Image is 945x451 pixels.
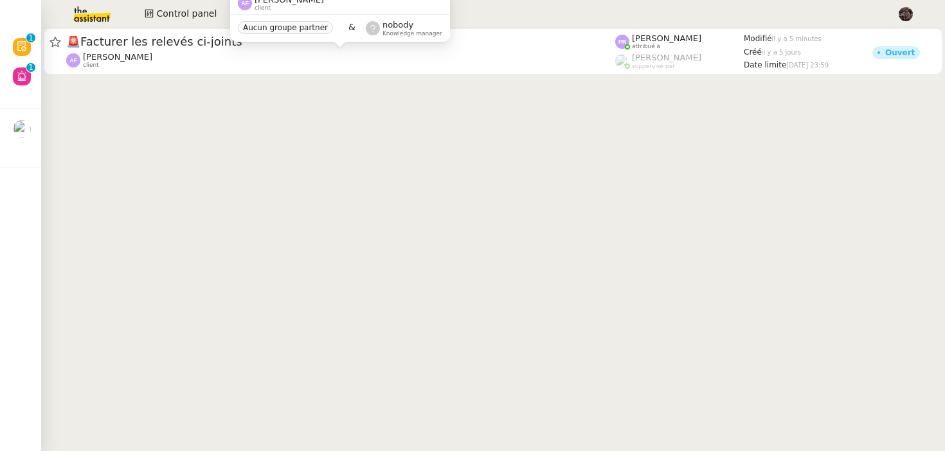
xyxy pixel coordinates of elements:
[382,30,442,37] span: Knowledge manager
[28,33,33,45] p: 1
[632,53,701,62] span: [PERSON_NAME]
[744,34,772,43] span: Modifié
[156,6,217,21] span: Control panel
[26,63,35,72] nz-badge-sup: 1
[786,62,829,69] span: [DATE] 23:59
[255,4,271,12] span: client
[66,53,80,67] img: svg
[615,35,629,49] img: svg
[137,5,224,23] button: Control panel
[744,60,786,69] span: Date limite
[632,43,660,50] span: attribué à
[83,52,152,62] span: [PERSON_NAME]
[615,54,629,68] img: users%2FyQfMwtYgTqhRP2YHWHmG2s2LYaD3%2Favatar%2Fprofile-pic.png
[772,35,822,42] span: il y a 5 minutes
[66,52,615,69] app-user-detailed-label: client
[632,33,701,43] span: [PERSON_NAME]
[66,35,80,48] span: 🚨
[83,62,99,69] span: client
[632,63,675,70] span: suppervisé par
[615,53,744,69] app-user-label: suppervisé par
[26,33,35,42] nz-badge-sup: 1
[249,6,884,23] input: Rechercher
[744,48,762,57] span: Créé
[885,49,915,57] div: Ouvert
[366,20,442,37] app-user-label: Knowledge manager
[28,63,33,75] p: 1
[348,20,355,37] span: &
[615,33,744,50] app-user-label: attribué à
[238,21,333,34] nz-tag: Aucun groupe partner
[899,7,913,21] img: 2af2e8ed-4e7a-4339-b054-92d163d57814
[66,36,615,48] span: Facturer les relevés ci-joints
[13,120,31,138] img: users%2FrLg9kJpOivdSURM9kMyTNR7xGo72%2Favatar%2Fb3a3d448-9218-437f-a4e5-c617cb932dda
[762,49,801,56] span: il y a 5 jours
[382,20,413,30] span: nobody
